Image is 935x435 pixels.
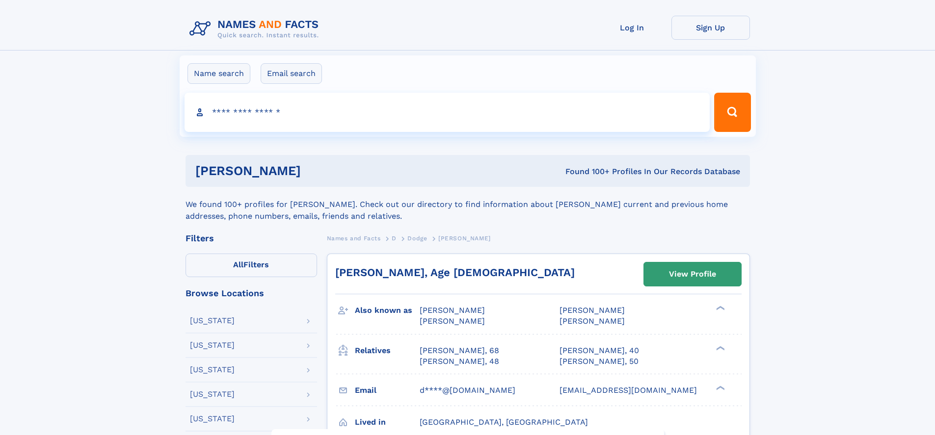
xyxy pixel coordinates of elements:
span: All [233,260,243,269]
div: [US_STATE] [190,390,235,398]
div: Browse Locations [186,289,317,298]
div: [US_STATE] [190,341,235,349]
span: [PERSON_NAME] [560,316,625,326]
div: View Profile [669,263,716,285]
div: [US_STATE] [190,317,235,325]
div: ❯ [714,345,725,351]
a: [PERSON_NAME], Age [DEMOGRAPHIC_DATA] [335,266,575,279]
a: [PERSON_NAME], 40 [560,345,639,356]
div: ❯ [714,305,725,311]
h1: [PERSON_NAME] [195,165,433,177]
h3: Relatives [355,342,420,359]
a: [PERSON_NAME], 50 [560,356,639,367]
a: Names and Facts [327,232,381,244]
a: View Profile [644,262,741,286]
h3: Lived in [355,414,420,431]
a: [PERSON_NAME], 48 [420,356,499,367]
div: Found 100+ Profiles In Our Records Database [433,166,740,177]
h3: Also known as [355,302,420,319]
div: ❯ [714,384,725,391]
h3: Email [355,382,420,399]
div: [US_STATE] [190,366,235,374]
span: [PERSON_NAME] [560,306,625,315]
button: Search Button [714,93,750,132]
a: Sign Up [671,16,750,40]
span: [EMAIL_ADDRESS][DOMAIN_NAME] [560,385,697,395]
span: Dodge [407,235,427,242]
a: Log In [593,16,671,40]
label: Filters [186,254,317,277]
span: D [392,235,397,242]
span: [PERSON_NAME] [438,235,491,242]
input: search input [185,93,710,132]
div: Filters [186,234,317,243]
span: [PERSON_NAME] [420,306,485,315]
a: [PERSON_NAME], 68 [420,345,499,356]
div: We found 100+ profiles for [PERSON_NAME]. Check out our directory to find information about [PERS... [186,187,750,222]
a: D [392,232,397,244]
label: Name search [187,63,250,84]
span: [PERSON_NAME] [420,316,485,326]
span: [GEOGRAPHIC_DATA], [GEOGRAPHIC_DATA] [420,417,588,427]
div: [US_STATE] [190,415,235,423]
img: Logo Names and Facts [186,16,327,42]
label: Email search [261,63,322,84]
a: Dodge [407,232,427,244]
